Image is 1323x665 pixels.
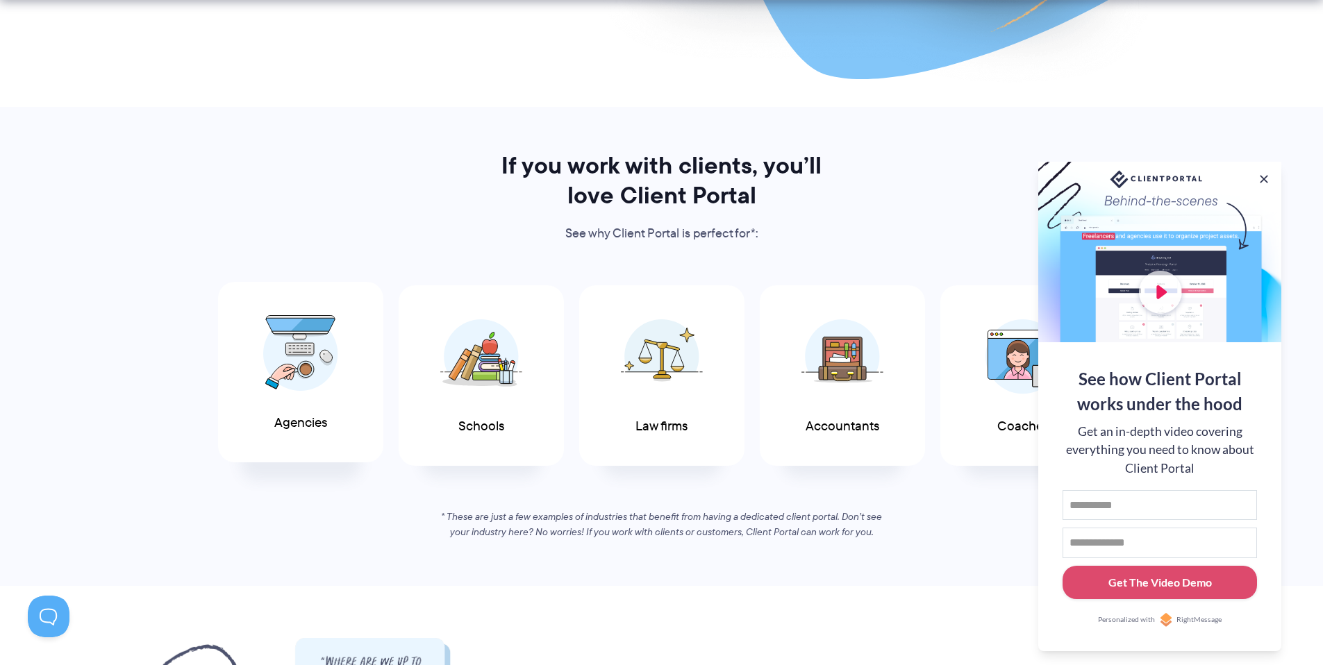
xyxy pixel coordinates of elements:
[635,419,688,434] span: Law firms
[441,510,882,539] em: * These are just a few examples of industries that benefit from having a dedicated client portal....
[1098,614,1155,625] span: Personalized with
[483,151,841,210] h2: If you work with clients, you’ll love Client Portal
[218,282,383,463] a: Agencies
[1063,566,1257,600] button: Get The Video Demo
[579,285,744,466] a: Law firms
[1159,613,1173,627] img: Personalized with RightMessage
[274,416,327,430] span: Agencies
[940,285,1106,466] a: Coaches
[997,419,1049,434] span: Coaches
[483,224,841,244] p: See why Client Portal is perfect for*:
[1063,423,1257,478] div: Get an in-depth video covering everything you need to know about Client Portal
[458,419,504,434] span: Schools
[806,419,879,434] span: Accountants
[28,596,69,637] iframe: Toggle Customer Support
[760,285,925,466] a: Accountants
[399,285,564,466] a: Schools
[1176,614,1222,625] span: RightMessage
[1063,613,1257,627] a: Personalized withRightMessage
[1063,367,1257,416] div: See how Client Portal works under the hood
[1108,574,1212,591] div: Get The Video Demo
